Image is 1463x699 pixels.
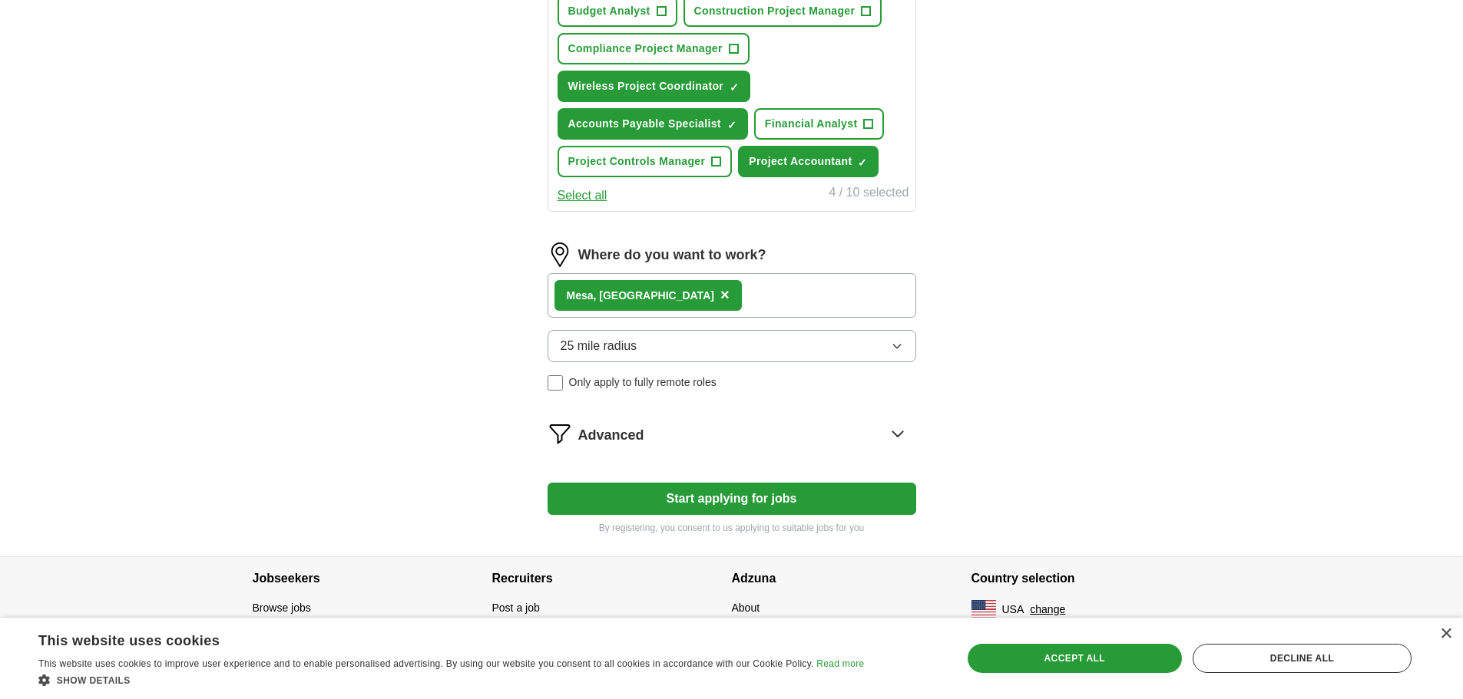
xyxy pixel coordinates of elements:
[829,183,909,205] div: 4 / 10 selected
[561,337,637,355] span: 25 mile radius
[548,483,916,515] button: Start applying for jobs
[558,108,748,140] button: Accounts Payable Specialist✓
[765,116,858,132] span: Financial Analyst
[730,81,739,94] span: ✓
[548,421,572,446] img: filter
[727,119,736,131] span: ✓
[567,289,594,302] strong: Mesa
[749,153,852,170] span: Project Accountant
[1002,602,1024,618] span: USA
[548,242,572,267] img: location.png
[738,146,879,177] button: Project Accountant✓
[720,286,730,303] span: ×
[38,627,826,650] div: This website uses cookies
[548,521,916,535] p: By registering, you consent to us applying to suitable jobs for you
[558,71,751,102] button: Wireless Project Coordinator✓
[57,675,131,686] span: Show details
[492,602,540,614] a: Post a job
[548,330,916,362] button: 25 mile radius
[568,116,721,132] span: Accounts Payable Specialist
[568,153,706,170] span: Project Controls Manager
[1440,628,1451,640] div: Close
[1193,644,1412,673] div: Decline all
[568,3,650,19] span: Budget Analyst
[558,33,750,64] button: Compliance Project Manager
[1030,602,1065,618] button: change
[732,602,760,614] a: About
[578,425,644,446] span: Advanced
[569,374,717,391] span: Only apply to fully remote roles
[558,186,607,205] button: Select all
[567,288,714,304] div: , [GEOGRAPHIC_DATA]
[568,78,724,94] span: Wireless Project Coordinator
[858,157,867,169] span: ✓
[971,600,996,618] img: US flag
[720,284,730,307] button: ×
[253,602,311,614] a: Browse jobs
[694,3,856,19] span: Construction Project Manager
[816,658,864,669] a: Read more, opens a new window
[548,375,563,391] input: Only apply to fully remote roles
[558,146,733,177] button: Project Controls Manager
[971,557,1211,600] h4: Country selection
[578,245,766,265] label: Where do you want to work?
[754,108,885,140] button: Financial Analyst
[38,672,864,687] div: Show details
[568,41,723,57] span: Compliance Project Manager
[38,658,814,669] span: This website uses cookies to improve user experience and to enable personalised advertising. By u...
[968,644,1182,673] div: Accept all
